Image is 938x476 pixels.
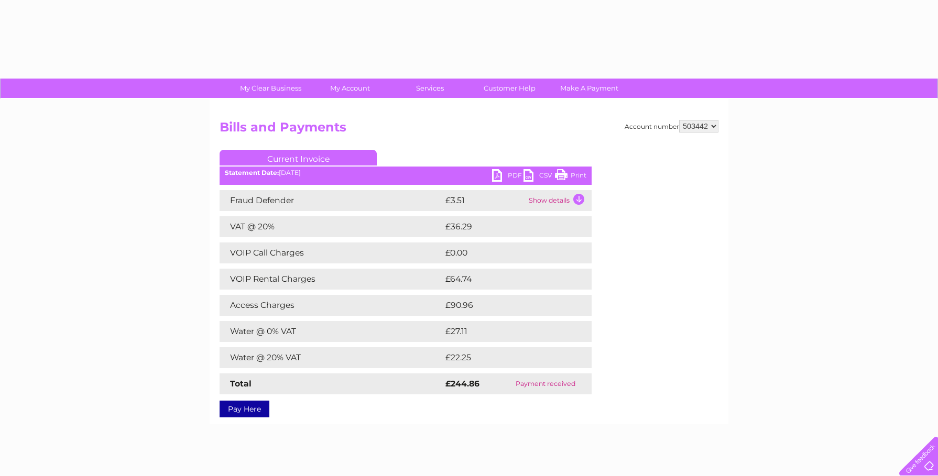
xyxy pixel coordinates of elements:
td: £64.74 [443,269,570,290]
div: [DATE] [220,169,592,176]
strong: £244.86 [445,379,479,389]
a: Customer Help [466,79,553,98]
h2: Bills and Payments [220,120,718,140]
td: Water @ 0% VAT [220,321,443,342]
td: £27.11 [443,321,568,342]
a: PDF [492,169,523,184]
td: VAT @ 20% [220,216,443,237]
a: Make A Payment [546,79,632,98]
td: Access Charges [220,295,443,316]
a: CSV [523,169,555,184]
a: My Account [307,79,394,98]
a: Print [555,169,586,184]
td: £90.96 [443,295,571,316]
div: Account number [625,120,718,132]
a: Current Invoice [220,150,377,165]
td: VOIP Rental Charges [220,269,443,290]
td: Water @ 20% VAT [220,347,443,368]
td: Fraud Defender [220,190,443,211]
td: Show details [526,190,592,211]
a: My Clear Business [227,79,314,98]
strong: Total [230,379,252,389]
a: Pay Here [220,401,269,417]
td: VOIP Call Charges [220,242,443,263]
a: Services [387,79,473,98]
td: £3.51 [443,190,526,211]
td: Payment received [499,373,592,394]
td: £22.25 [443,347,570,368]
td: £36.29 [443,216,571,237]
b: Statement Date: [225,169,279,176]
td: £0.00 [443,242,568,263]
